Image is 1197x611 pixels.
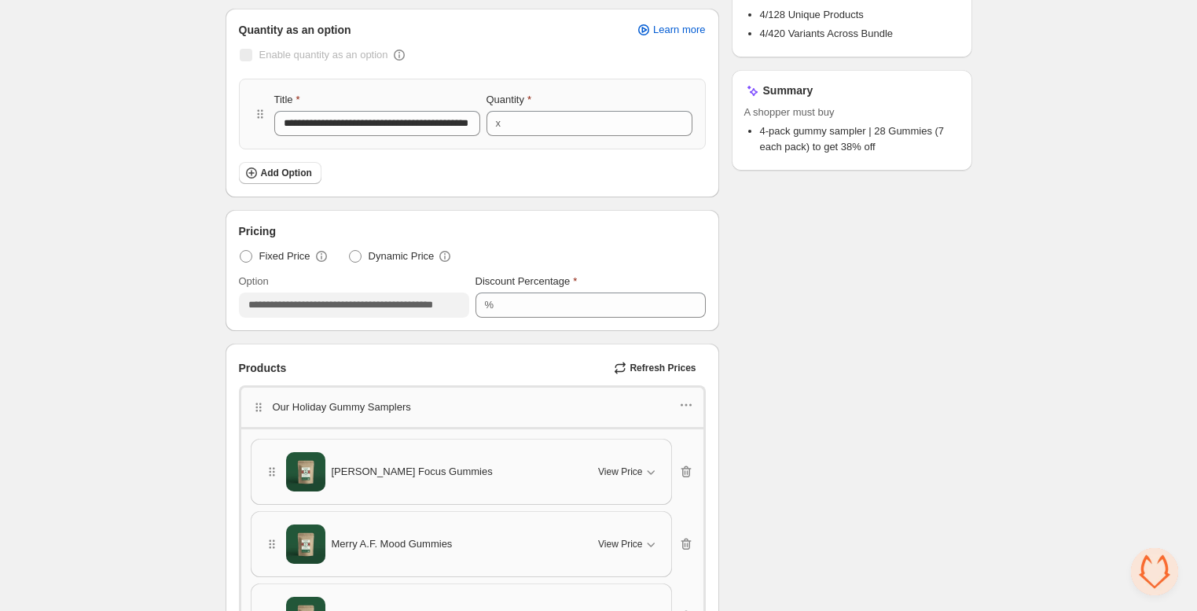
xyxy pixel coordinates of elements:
[485,297,494,313] div: %
[273,399,411,415] p: Our Holiday Gummy Samplers
[608,357,705,379] button: Refresh Prices
[760,123,960,155] li: 4-pack gummy sampler | 28 Gummies (7 each pack) to get 38% off
[274,92,300,108] label: Title
[259,248,310,264] span: Fixed Price
[763,83,813,98] h3: Summary
[487,92,531,108] label: Quantity
[332,536,453,552] span: Merry A.F. Mood Gummies
[239,274,269,289] label: Option
[760,9,864,20] span: 4/128 Unique Products
[598,466,642,478] span: View Price
[744,105,960,120] span: A shopper must buy
[369,248,435,264] span: Dynamic Price
[239,360,287,376] span: Products
[496,116,501,131] div: x
[261,167,312,179] span: Add Option
[286,525,325,564] img: Merry A.F. Mood Gummies
[332,464,493,480] span: [PERSON_NAME] Focus Gummies
[239,22,351,38] span: Quantity as an option
[760,28,894,39] span: 4/420 Variants Across Bundle
[1131,548,1178,595] div: Open chat
[259,49,388,61] span: Enable quantity as an option
[475,274,578,289] label: Discount Percentage
[239,223,276,239] span: Pricing
[630,362,696,374] span: Refresh Prices
[286,452,325,491] img: Sharp A.F. Focus Gummies
[589,459,667,484] button: View Price
[239,162,321,184] button: Add Option
[626,19,714,41] a: Learn more
[598,538,642,550] span: View Price
[653,24,705,36] span: Learn more
[589,532,667,557] button: View Price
